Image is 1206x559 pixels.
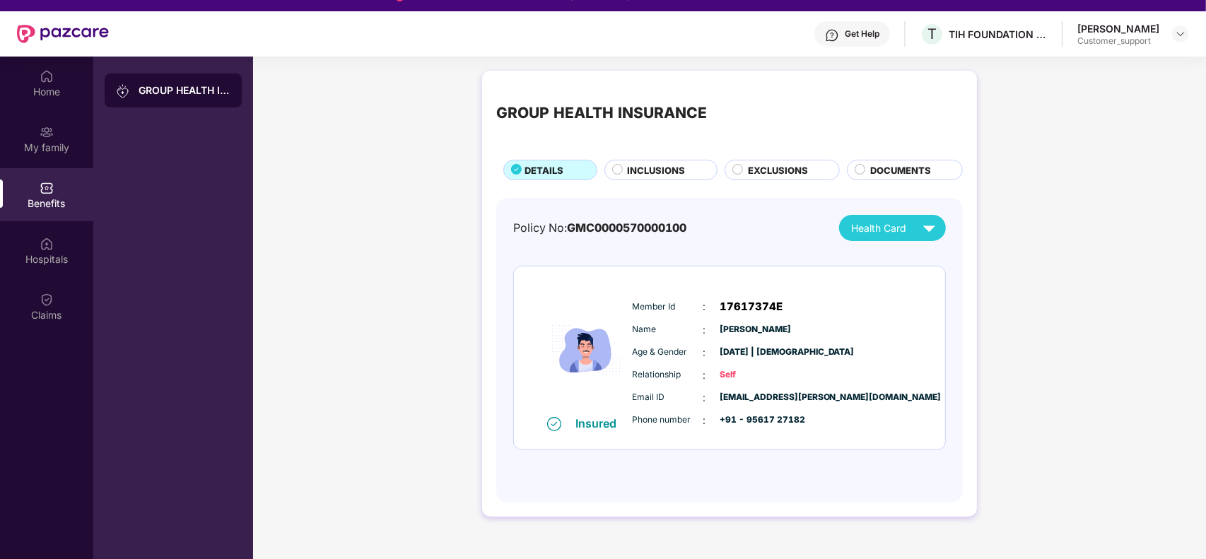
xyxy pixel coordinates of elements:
img: svg+xml;base64,PHN2ZyB4bWxucz0iaHR0cDovL3d3dy53My5vcmcvMjAwMC9zdmciIHZpZXdCb3g9IjAgMCAyNCAyNCIgd2... [917,216,942,240]
span: T [927,25,937,42]
img: svg+xml;base64,PHN2ZyB4bWxucz0iaHR0cDovL3d3dy53My5vcmcvMjAwMC9zdmciIHdpZHRoPSIxNiIgaGVpZ2h0PSIxNi... [547,417,561,431]
img: svg+xml;base64,PHN2ZyBpZD0iSGVscC0zMngzMiIgeG1sbnM9Imh0dHA6Ly93d3cudzMub3JnLzIwMDAvc3ZnIiB3aWR0aD... [825,28,839,42]
div: Customer_support [1077,35,1159,47]
span: : [703,413,706,428]
img: New Pazcare Logo [17,25,109,43]
span: Age & Gender [632,346,703,359]
span: : [703,345,706,360]
span: 17617374E [720,298,783,315]
span: Phone number [632,413,703,427]
span: INCLUSIONS [628,163,686,177]
div: Get Help [845,28,879,40]
span: : [703,299,706,314]
img: svg+xml;base64,PHN2ZyB3aWR0aD0iMjAiIGhlaWdodD0iMjAiIHZpZXdCb3g9IjAgMCAyMCAyMCIgZmlsbD0ibm9uZSIgeG... [116,84,130,98]
span: Self [720,368,790,382]
img: svg+xml;base64,PHN2ZyB3aWR0aD0iMjAiIGhlaWdodD0iMjAiIHZpZXdCb3g9IjAgMCAyMCAyMCIgZmlsbD0ibm9uZSIgeG... [40,125,54,139]
div: GROUP HEALTH INSURANCE [496,102,707,125]
img: svg+xml;base64,PHN2ZyBpZD0iRHJvcGRvd24tMzJ4MzIiIHhtbG5zPSJodHRwOi8vd3d3LnczLm9yZy8yMDAwL3N2ZyIgd2... [1175,28,1186,40]
div: [PERSON_NAME] [1077,22,1159,35]
span: Health Card [851,220,906,236]
div: TIH FOUNDATION FOR IOT AND IOE [949,28,1048,41]
div: Policy No: [513,219,686,237]
span: DETAILS [525,163,563,177]
div: Insured [575,416,625,430]
span: +91 - 95617 27182 [720,413,790,427]
span: Relationship [632,368,703,382]
span: Email ID [632,391,703,404]
button: Health Card [839,215,946,241]
span: Name [632,323,703,336]
span: : [703,322,706,338]
span: GMC0000570000100 [567,221,686,235]
span: [EMAIL_ADDRESS][PERSON_NAME][DOMAIN_NAME] [720,391,790,404]
span: Member Id [632,300,703,314]
img: svg+xml;base64,PHN2ZyBpZD0iQ2xhaW0iIHhtbG5zPSJodHRwOi8vd3d3LnczLm9yZy8yMDAwL3N2ZyIgd2lkdGg9IjIwIi... [40,293,54,307]
img: svg+xml;base64,PHN2ZyBpZD0iSG9tZSIgeG1sbnM9Imh0dHA6Ly93d3cudzMub3JnLzIwMDAvc3ZnIiB3aWR0aD0iMjAiIG... [40,69,54,83]
img: icon [544,285,628,416]
span: : [703,390,706,406]
span: : [703,367,706,383]
span: DOCUMENTS [870,163,931,177]
img: svg+xml;base64,PHN2ZyBpZD0iQmVuZWZpdHMiIHhtbG5zPSJodHRwOi8vd3d3LnczLm9yZy8yMDAwL3N2ZyIgd2lkdGg9Ij... [40,181,54,195]
span: EXCLUSIONS [748,163,808,177]
div: GROUP HEALTH INSURANCE [139,83,230,98]
span: [PERSON_NAME] [720,323,790,336]
span: [DATE] | [DEMOGRAPHIC_DATA] [720,346,790,359]
img: svg+xml;base64,PHN2ZyBpZD0iSG9zcGl0YWxzIiB4bWxucz0iaHR0cDovL3d3dy53My5vcmcvMjAwMC9zdmciIHdpZHRoPS... [40,237,54,251]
